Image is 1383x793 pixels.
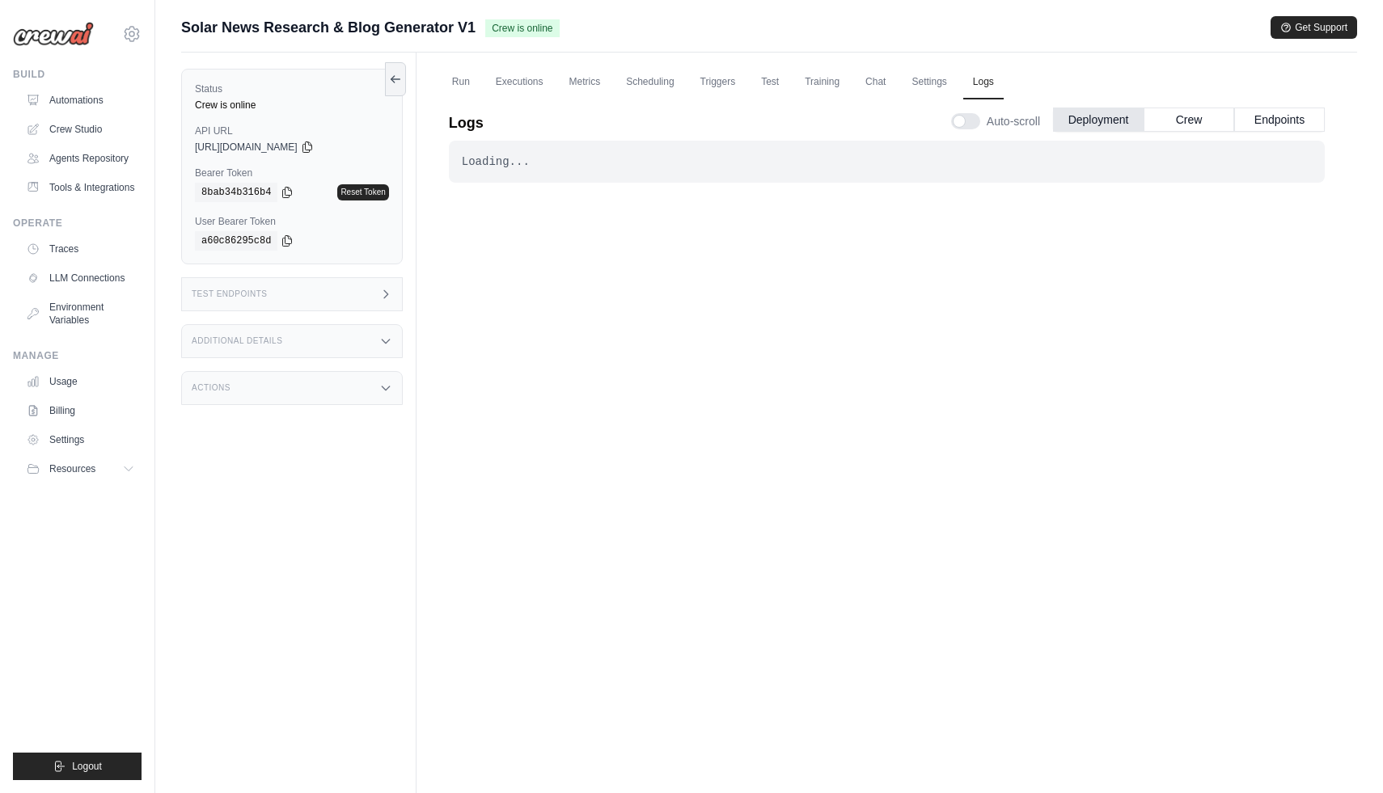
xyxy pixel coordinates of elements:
[19,294,142,333] a: Environment Variables
[691,65,746,99] a: Triggers
[13,22,94,46] img: Logo
[19,427,142,453] a: Settings
[195,82,389,95] label: Status
[1234,108,1325,132] button: Endpoints
[13,349,142,362] div: Manage
[19,398,142,424] a: Billing
[195,141,298,154] span: [URL][DOMAIN_NAME]
[49,462,95,475] span: Resources
[19,87,142,113] a: Automations
[1302,715,1383,793] iframe: Chat Widget
[987,113,1040,129] span: Auto-scroll
[1271,16,1357,39] button: Get Support
[192,383,230,393] h3: Actions
[19,265,142,291] a: LLM Connections
[902,65,956,99] a: Settings
[856,65,895,99] a: Chat
[560,65,611,99] a: Metrics
[195,167,389,179] label: Bearer Token
[963,65,1004,99] a: Logs
[19,369,142,394] a: Usage
[337,184,388,200] a: Reset Token
[19,236,142,262] a: Traces
[13,753,142,780] button: Logout
[195,99,389,112] div: Crew is online
[192,336,282,346] h3: Additional Details
[13,217,142,230] div: Operate
[462,154,1312,170] div: Loading...
[195,231,277,251] code: a60c86295c8d
[485,19,559,37] span: Crew is online
[195,215,389,228] label: User Bearer Token
[616,65,683,99] a: Scheduling
[795,65,849,99] a: Training
[751,65,789,99] a: Test
[486,65,553,99] a: Executions
[19,456,142,482] button: Resources
[19,146,142,171] a: Agents Repository
[181,16,476,39] span: Solar News Research & Blog Generator V1
[72,760,102,773] span: Logout
[442,65,480,99] a: Run
[195,183,277,202] code: 8bab34b316b4
[19,175,142,200] a: Tools & Integrations
[192,289,268,299] h3: Test Endpoints
[195,124,389,137] label: API URL
[449,112,484,134] p: Logs
[1053,108,1144,132] button: Deployment
[13,68,142,81] div: Build
[19,116,142,142] a: Crew Studio
[1144,108,1234,132] button: Crew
